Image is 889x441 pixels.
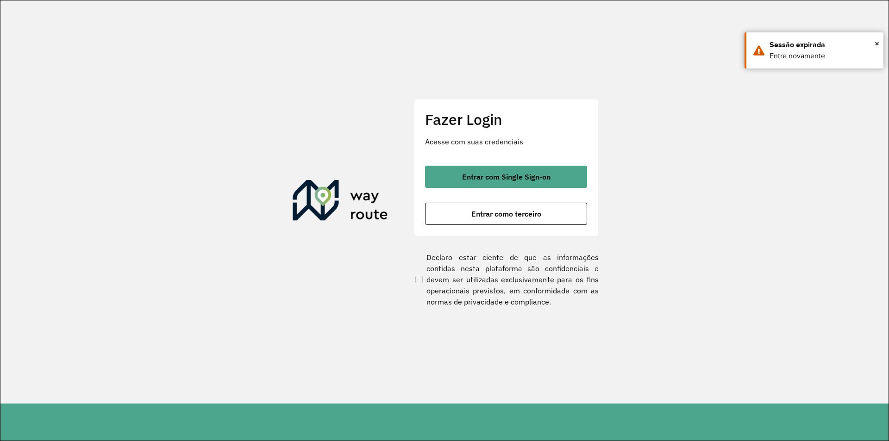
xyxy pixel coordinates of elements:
[462,173,551,180] span: Entrar com Single Sign-on
[770,39,876,50] div: Sessão expirada
[875,37,879,50] span: ×
[471,210,541,217] span: Entrar como terceiro
[413,252,599,307] label: Declaro estar ciente de que as informações contidas nesta plataforma são confidenciais e devem se...
[425,203,587,225] button: button
[293,180,388,224] img: Roteirizador AmbevTech
[425,136,587,147] p: Acesse com suas credenciais
[425,166,587,188] button: button
[425,111,587,128] h2: Fazer Login
[770,50,876,62] div: Entre novamente
[875,37,879,50] button: Close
